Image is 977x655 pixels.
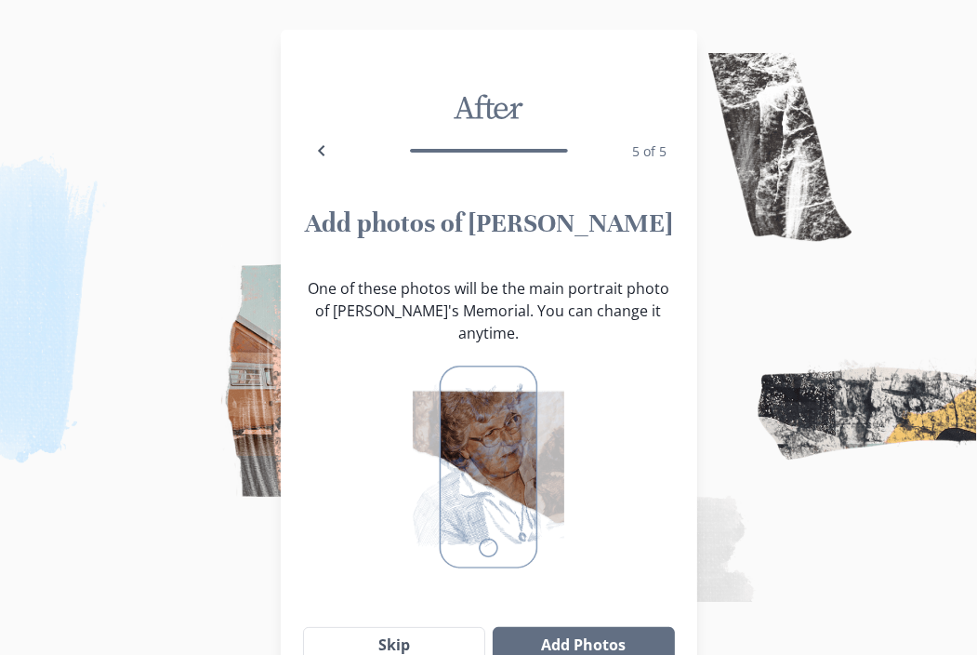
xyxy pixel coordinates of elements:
[303,132,340,169] button: Back
[633,142,667,160] span: 5 of 5
[303,207,675,240] h1: Add photos of [PERSON_NAME]
[303,277,675,344] p: One of these photos will be the main portrait photo of [PERSON_NAME]'s Memorial. You can change i...
[413,359,563,575] img: Portrait photo preview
